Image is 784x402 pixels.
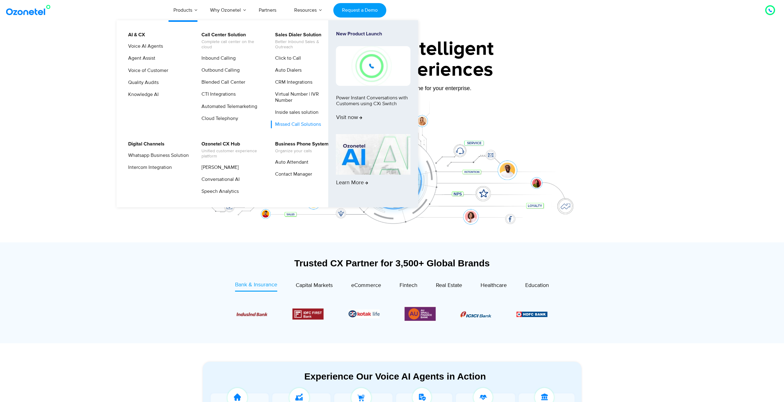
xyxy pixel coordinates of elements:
div: 5 / 6 [348,309,380,318]
a: Fintech [400,281,417,292]
div: Experience Our Voice AI Agents in Action [209,371,582,382]
a: Knowledge AI [124,91,160,98]
span: Complete call center on the cloud [201,39,262,50]
img: AI [336,134,411,175]
a: Automated Telemarketing [197,103,258,110]
a: Quality Audits [124,79,160,86]
a: Capital Markets [296,281,333,292]
a: Auto Attendant [271,158,309,166]
img: Picture10.png [236,312,267,316]
a: Request a Demo [333,3,386,18]
span: Capital Markets [296,282,333,289]
a: Intercom Integration [124,164,173,171]
a: Blended Call Center [197,78,246,86]
img: Picture8.png [461,311,492,317]
a: Learn More [336,134,411,197]
a: eCommerce [351,281,381,292]
span: Visit now [336,114,362,121]
a: AI & CX [124,31,146,39]
div: Image Carousel [237,306,548,322]
a: Education [525,281,549,292]
span: Bank & Insurance [235,281,277,288]
a: Real Estate [436,281,462,292]
a: Business Phone SystemOrganize your calls [271,140,330,155]
a: CTI Integrations [197,90,237,98]
a: Outbound Calling [197,66,241,74]
img: Picture26.jpg [348,309,380,318]
img: New-Project-17.png [336,46,411,86]
a: New Product LaunchPower Instant Conversations with Customers using CXi SwitchVisit now [336,31,411,132]
span: Unified customer experience platform [201,149,262,159]
a: Conversational AI [197,176,241,183]
a: Healthcare [481,281,507,292]
a: Contact Manager [271,170,313,178]
div: Trusted CX Partner for 3,500+ Global Brands [203,258,582,269]
span: Education [525,282,549,289]
span: Real Estate [436,282,462,289]
span: Organize your calls [275,149,329,154]
a: Speech Analytics [197,188,240,195]
a: Click to Call [271,54,302,62]
a: Inside sales solution [271,109,319,116]
span: Better Inbound Sales & Outreach [275,39,336,50]
a: CRM Integrations [271,78,313,86]
div: 3 / 6 [236,310,267,318]
span: Fintech [400,282,417,289]
a: Ozonetel CX HubUnified customer experience platform [197,140,263,160]
a: Voice of Customer [124,67,169,74]
a: Digital Channels [124,140,165,148]
span: Learn More [336,180,368,186]
a: [PERSON_NAME] [197,164,240,171]
img: Picture13.png [404,306,436,322]
a: Cloud Telephony [197,115,239,122]
a: Voice AI Agents [124,42,164,50]
a: Bank & Insurance [235,281,277,292]
a: Inbound Calling [197,54,237,62]
a: Virtual Number | IVR Number [271,90,337,104]
img: Picture12.png [292,308,323,320]
div: 4 / 6 [292,308,323,320]
a: Missed Call Solutions [271,121,322,128]
span: Healthcare [481,282,507,289]
div: 1 / 6 [461,310,492,318]
img: Picture9.png [517,312,548,317]
div: 2 / 6 [517,310,548,318]
a: Auto Dialers [271,66,303,74]
a: Call Center SolutionComplete call center on the cloud [197,31,263,51]
a: Agent Assist [124,54,156,62]
div: 6 / 6 [404,306,436,322]
span: eCommerce [351,282,381,289]
a: Whatsapp Business Solution [124,152,190,159]
a: Sales Dialer SolutionBetter Inbound Sales & Outreach [271,31,337,51]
